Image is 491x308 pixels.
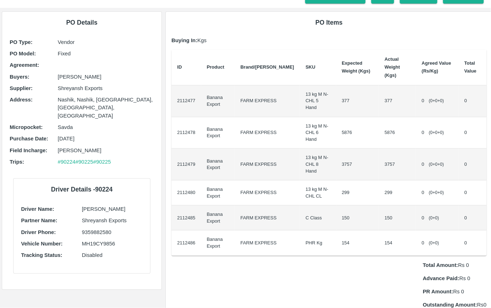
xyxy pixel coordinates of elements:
td: FARM EXPRESS [235,85,300,117]
td: PHR Kg [300,230,336,255]
td: 377 [336,85,379,117]
p: Shreyansh Exports [58,84,154,92]
span: ( 0 + 0 ) [429,162,444,167]
h6: PO Details [8,18,156,28]
td: 3757 [379,149,416,180]
b: Driver Name: [21,206,54,212]
span: 0 [422,190,424,195]
td: 299 [379,180,416,205]
td: 5876 [336,117,379,149]
b: PO Type : [10,39,33,45]
b: Supplier : [10,85,33,91]
td: 2112485 [172,205,201,230]
h6: Driver Details - 90224 [19,184,144,194]
a: #90225 [75,159,93,165]
td: 0 [459,205,487,230]
td: 5876 [379,117,416,149]
td: 0 [459,85,487,117]
span: + 0 [438,98,443,103]
b: Advance Paid: [423,275,459,281]
p: [PERSON_NAME] [58,146,154,154]
span: 0 [422,162,424,167]
b: Expected Weight (Kgs) [342,60,371,74]
p: MH19CY9856 [82,240,143,248]
td: 13 kg M N-CHL 6 Hand [300,117,336,149]
b: Total Value [465,60,477,74]
td: FARM EXPRESS [235,205,300,230]
td: FARM EXPRESS [235,230,300,255]
span: + 0 [438,190,443,195]
span: + 0 [438,162,443,167]
b: Trips : [10,159,24,165]
b: Vehicle Number: [21,241,63,247]
td: 154 [336,230,379,255]
span: + 0 [438,130,443,135]
b: Brand/[PERSON_NAME] [240,64,294,70]
p: [DATE] [58,135,154,143]
b: Agreement: [10,62,39,68]
td: 154 [379,230,416,255]
b: Address : [10,97,33,103]
td: 2112478 [172,117,201,149]
a: #90225 [93,159,111,165]
span: 0 [422,215,424,220]
b: Outstanding Amount: [423,302,477,308]
b: Buyers : [10,74,29,80]
b: Purchase Date : [10,136,48,141]
b: Agreed Value (Rs/Kg) [422,60,451,74]
td: FARM EXPRESS [235,180,300,205]
td: 13 kg M N-CHL 5 Hand [300,85,336,117]
td: 2112480 [172,180,201,205]
td: 3757 [336,149,379,180]
b: Tracking Status: [21,252,62,258]
td: 13 kg M N-CHL CL [300,180,336,205]
p: Nashik, Nashik, [GEOGRAPHIC_DATA], [GEOGRAPHIC_DATA], [GEOGRAPHIC_DATA] [58,96,154,120]
span: ( 0 + 0 ) [429,98,444,103]
td: C Class [300,205,336,230]
p: Kgs [172,36,487,44]
td: 0 [459,149,487,180]
td: 0 [459,117,487,149]
td: Banana Export [201,85,235,117]
p: Savda [58,123,154,131]
td: Banana Export [201,180,235,205]
span: ( 0 + 0 ) [429,190,444,195]
span: ( 0 + 0 ) [429,240,439,245]
span: ( 0 + 0 ) [429,130,444,135]
p: Rs 0 [423,261,486,269]
td: 150 [336,205,379,230]
p: Vendor [58,38,154,46]
b: Field Incharge : [10,148,48,153]
b: Product [207,64,224,70]
b: Driver Phone: [21,229,56,235]
td: FARM EXPRESS [235,149,300,180]
td: 13 kg M N-CHL 8 Hand [300,149,336,180]
p: Rs 0 [423,288,486,295]
span: 0 [422,98,424,103]
td: 2112479 [172,149,201,180]
td: FARM EXPRESS [235,117,300,149]
p: [PERSON_NAME] [58,73,154,81]
p: Fixed [58,50,154,58]
b: Actual Weight (Kgs) [385,56,400,78]
p: Rs 0 [423,274,486,282]
b: Total Amount: [423,262,458,268]
h6: PO Items [172,18,487,28]
b: Micropocket : [10,124,43,130]
b: Buying In: [172,38,198,43]
td: 299 [336,180,379,205]
td: Banana Export [201,230,235,255]
p: 9359882580 [82,228,143,236]
td: Banana Export [201,117,235,149]
b: Partner Name: [21,218,57,223]
a: #90224 [58,159,76,165]
td: 377 [379,85,416,117]
span: ( 0 + 0 ) [429,215,439,220]
td: 2112477 [172,85,201,117]
td: Banana Export [201,149,235,180]
b: SKU [306,64,315,70]
td: 2112486 [172,230,201,255]
span: 0 [422,130,424,135]
td: 0 [459,230,487,255]
b: PR Amount: [423,289,453,294]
